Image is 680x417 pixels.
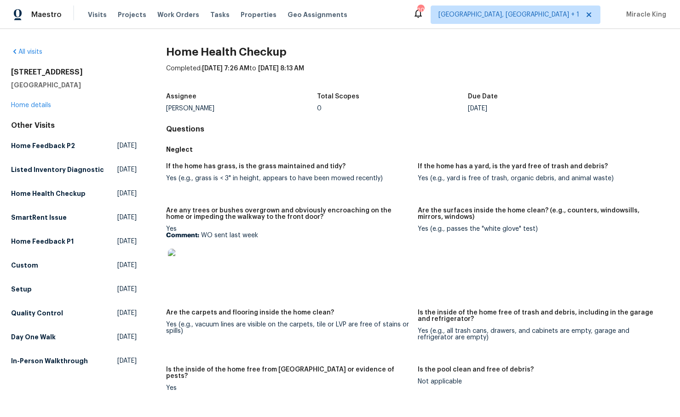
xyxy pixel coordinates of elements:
h5: Is the inside of the home free of trash and debris, including in the garage and refrigerator? [418,309,662,322]
span: [DATE] [117,261,137,270]
h5: SmartRent Issue [11,213,67,222]
h5: Listed Inventory Diagnostic [11,165,104,174]
div: [DATE] [468,105,619,112]
div: Other Visits [11,121,137,130]
h5: [GEOGRAPHIC_DATA] [11,80,137,90]
h5: Are any trees or bushes overgrown and obviously encroaching on the home or impeding the walkway t... [166,207,410,220]
a: Custom[DATE] [11,257,137,274]
div: Yes (e.g., all trash cans, drawers, and cabinets are empty, garage and refrigerator are empty) [418,328,662,341]
p: WO sent last week [166,232,410,239]
span: Geo Assignments [288,10,347,19]
span: Properties [241,10,277,19]
h5: If the home has grass, is the grass maintained and tidy? [166,163,346,170]
a: In-Person Walkthrough[DATE] [11,353,137,369]
div: Yes [166,226,410,284]
h5: Neglect [166,145,669,154]
h4: Questions [166,125,669,134]
div: Yes (e.g., grass is < 3" in height, appears to have been mowed recently) [166,175,410,182]
span: [DATE] [117,141,137,150]
div: 0 [317,105,468,112]
span: [DATE] [117,332,137,342]
span: [DATE] 8:13 AM [258,65,304,72]
h5: Home Feedback P1 [11,237,74,246]
div: 20 [417,6,424,15]
span: Projects [118,10,146,19]
b: Comment: [166,232,199,239]
a: Listed Inventory Diagnostic[DATE] [11,161,137,178]
h5: Is the inside of the home free from [GEOGRAPHIC_DATA] or evidence of pests? [166,366,410,379]
a: Home details [11,102,51,109]
h5: Home Feedback P2 [11,141,75,150]
span: [DATE] [117,308,137,318]
div: Yes (e.g., yard is free of trash, organic debris, and animal waste) [418,175,662,182]
div: [PERSON_NAME] [166,105,317,112]
h5: Home Health Checkup [11,189,86,198]
a: Home Health Checkup[DATE] [11,185,137,202]
span: [DATE] [117,165,137,174]
span: [DATE] [117,356,137,366]
div: Completed: to [166,64,669,88]
h5: Due Date [468,93,498,100]
h5: Setup [11,285,32,294]
a: All visits [11,49,42,55]
a: Home Feedback P1[DATE] [11,233,137,250]
span: [DATE] [117,285,137,294]
a: Home Feedback P2[DATE] [11,137,137,154]
div: Yes [166,385,410,391]
a: Setup[DATE] [11,281,137,297]
span: Miracle King [622,10,666,19]
div: Not applicable [418,378,662,385]
span: Work Orders [157,10,199,19]
h5: Quality Control [11,308,63,318]
h2: Home Health Checkup [166,47,669,57]
h5: In-Person Walkthrough [11,356,88,366]
span: Visits [88,10,107,19]
a: Quality Control[DATE] [11,305,137,321]
h5: Are the surfaces inside the home clean? (e.g., counters, windowsills, mirrors, windows) [418,207,662,220]
span: Maestro [31,10,62,19]
h5: Assignee [166,93,196,100]
h5: Total Scopes [317,93,359,100]
h5: Day One Walk [11,332,56,342]
span: [DATE] 7:26 AM [202,65,249,72]
h2: [STREET_ADDRESS] [11,68,137,77]
h5: If the home has a yard, is the yard free of trash and debris? [418,163,608,170]
div: Yes (e.g., vacuum lines are visible on the carpets, tile or LVP are free of stains or spills) [166,321,410,334]
span: [GEOGRAPHIC_DATA], [GEOGRAPHIC_DATA] + 1 [438,10,579,19]
h5: Are the carpets and flooring inside the home clean? [166,309,334,316]
h5: Custom [11,261,38,270]
h5: Is the pool clean and free of debris? [418,366,534,373]
a: SmartRent Issue[DATE] [11,209,137,226]
span: [DATE] [117,213,137,222]
span: Tasks [210,11,230,18]
span: [DATE] [117,189,137,198]
a: Day One Walk[DATE] [11,329,137,345]
div: Yes (e.g., passes the "white glove" test) [418,226,662,232]
span: [DATE] [117,237,137,246]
